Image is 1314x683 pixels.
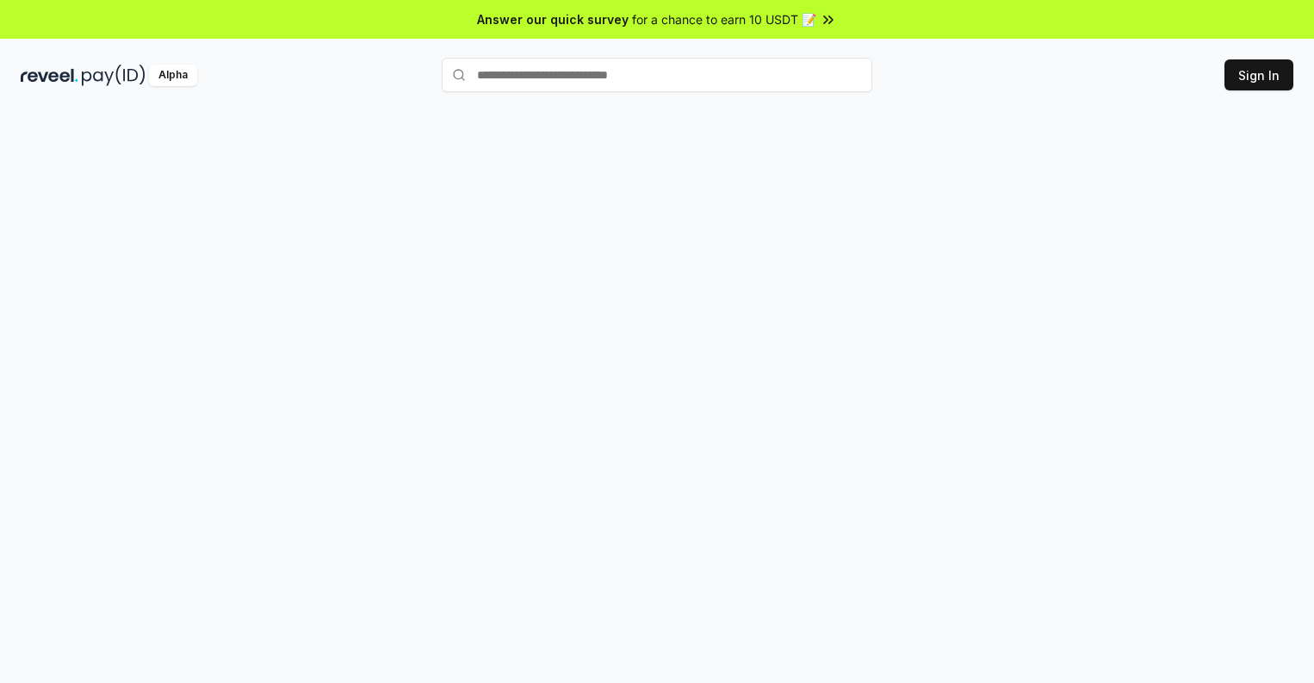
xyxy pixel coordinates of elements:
[477,10,629,28] span: Answer our quick survey
[632,10,816,28] span: for a chance to earn 10 USDT 📝
[21,65,78,86] img: reveel_dark
[1224,59,1293,90] button: Sign In
[82,65,146,86] img: pay_id
[149,65,197,86] div: Alpha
